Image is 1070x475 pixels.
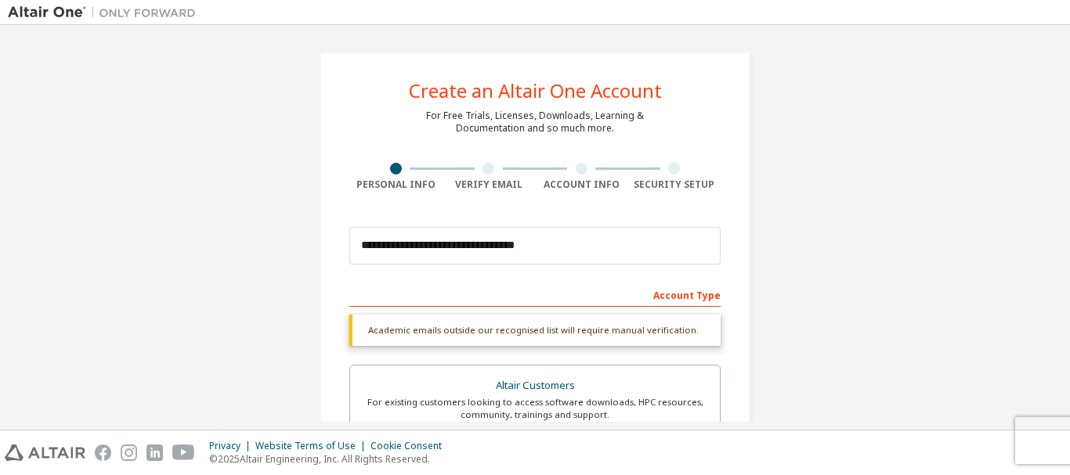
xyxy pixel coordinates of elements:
[209,440,255,452] div: Privacy
[121,444,137,461] img: instagram.svg
[628,178,721,191] div: Security Setup
[409,81,662,100] div: Create an Altair One Account
[360,375,710,397] div: Altair Customers
[5,444,85,461] img: altair_logo.svg
[535,178,628,191] div: Account Info
[95,444,111,461] img: facebook.svg
[255,440,371,452] div: Website Terms of Use
[443,178,536,191] div: Verify Email
[360,396,710,421] div: For existing customers looking to access software downloads, HPC resources, community, trainings ...
[349,282,721,307] div: Account Type
[426,110,644,135] div: For Free Trials, Licenses, Downloads, Learning & Documentation and so much more.
[349,178,443,191] div: Personal Info
[146,444,163,461] img: linkedin.svg
[371,440,451,452] div: Cookie Consent
[172,444,195,461] img: youtube.svg
[8,5,204,20] img: Altair One
[209,452,451,466] p: © 2025 Altair Engineering, Inc. All Rights Reserved.
[349,315,721,346] div: Academic emails outside our recognised list will require manual verification.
